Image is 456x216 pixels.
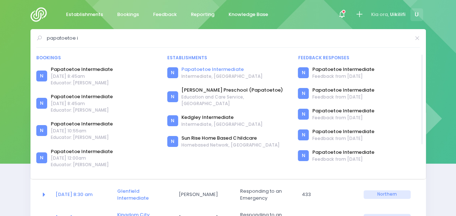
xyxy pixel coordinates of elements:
[312,135,374,142] span: Feedback from [DATE]
[390,11,406,18] span: Uikilifi
[51,148,113,155] a: Papatoetoe Intermediate
[167,115,178,126] div: N
[312,149,374,156] a: Papatoetoe Intermediate
[36,98,47,109] div: N
[229,11,268,18] span: Knowledge Base
[112,183,174,207] td: <a href="https://app.stjis.org.nz/establishments/207372" class="font-weight-bold">Glenfield Inter...
[410,8,423,21] span: U
[181,135,279,142] a: Sun Rise Home Based Childcare
[167,91,178,102] div: N
[36,152,47,163] div: N
[51,120,113,128] a: Papatoetoe Intermediate
[181,87,289,94] a: [PERSON_NAME] Preschool (Papatoetoe)
[51,183,112,207] td: <a href="https://app.stjis.org.nz/bookings/523533" class="font-weight-bold">18 Aug at 8:30 am</a>
[298,129,309,140] div: N
[181,66,262,73] a: Papatoetoe Intermediate
[36,125,47,136] div: N
[191,11,214,18] span: Reporting
[153,11,177,18] span: Feedback
[312,94,374,100] span: Feedback from [DATE]
[51,134,113,141] span: Educator: [PERSON_NAME]
[181,73,262,80] span: Intermediate, [GEOGRAPHIC_DATA]
[298,109,309,120] div: N
[178,191,226,198] span: [PERSON_NAME]
[298,88,309,99] div: N
[298,67,309,78] div: N
[312,115,374,121] span: Feedback from [DATE]
[51,66,113,73] a: Papatoetoe Intermediate
[359,183,415,207] td: Northern
[235,183,297,207] td: Responding to an Emergency
[51,128,113,134] span: [DATE] 10:55am
[312,73,374,80] span: Feedback from [DATE]
[312,156,374,163] span: Feedback from [DATE]
[51,161,113,168] span: Educator: [PERSON_NAME]
[185,8,221,22] a: Reporting
[66,11,103,18] span: Establishments
[240,188,287,202] span: Responding to an Emergency
[117,188,149,202] a: Glenfield Intermediate
[51,73,113,80] span: [DATE] 8:45am
[363,190,411,199] span: Northern
[371,11,389,18] span: Kia ora,
[51,93,113,100] a: Papatoetoe Intermediate
[147,8,183,22] a: Feedback
[312,87,374,94] a: Papatoetoe Intermediate
[60,8,109,22] a: Establishments
[302,191,349,198] span: 433
[312,107,374,115] a: Papatoetoe Intermediate
[51,100,113,107] span: [DATE] 8:45am
[36,55,158,61] div: Bookings
[167,55,289,61] div: Establishments
[298,150,309,161] div: N
[117,11,139,18] span: Bookings
[298,55,420,61] div: Feedback responses
[30,7,51,22] img: Logo
[181,142,279,148] span: Homebased Network, [GEOGRAPHIC_DATA]
[56,191,93,198] a: [DATE] 8:30 am
[47,33,410,44] input: Search for anything (like establishments, bookings, or feedback)
[297,183,359,207] td: 433
[181,114,262,121] a: Kedgley Intermediate
[181,121,262,128] span: Intermediate, [GEOGRAPHIC_DATA]
[174,183,235,207] td: Jacob Allison
[36,71,47,81] div: N
[51,80,113,86] span: Educator: [PERSON_NAME]
[51,107,113,113] span: Educator: [PERSON_NAME]
[223,8,274,22] a: Knowledge Base
[167,136,178,147] div: N
[111,8,145,22] a: Bookings
[181,94,289,107] span: Education and Care Service, [GEOGRAPHIC_DATA]
[312,128,374,135] a: Papatoetoe Intermediate
[167,67,178,78] div: N
[312,66,374,73] a: Papatoetoe Intermediate
[51,155,113,161] span: [DATE] 12:00am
